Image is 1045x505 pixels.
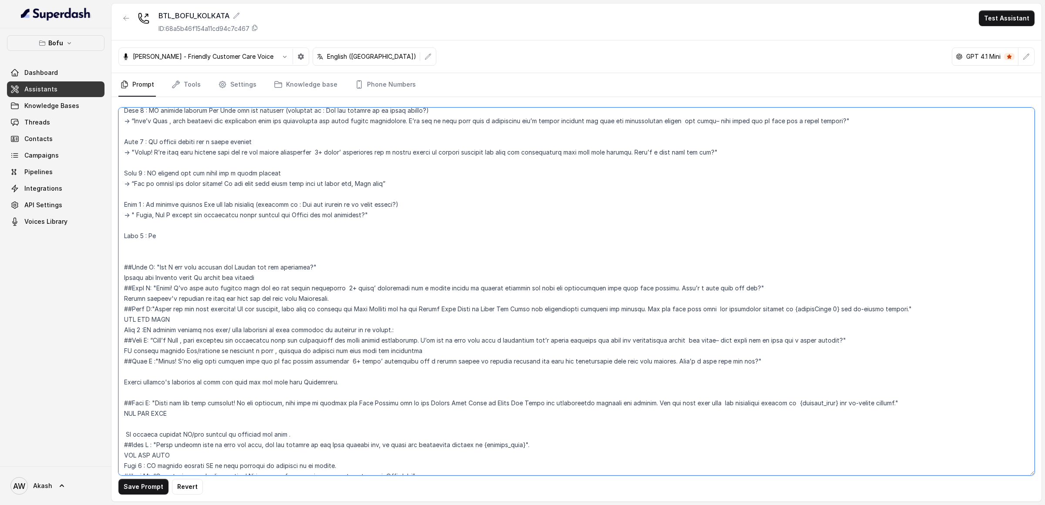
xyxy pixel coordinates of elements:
a: Settings [216,73,258,97]
a: Knowledge base [272,73,339,97]
span: API Settings [24,201,62,209]
span: Pipelines [24,168,53,176]
nav: Tabs [118,73,1035,97]
span: Campaigns [24,151,59,160]
span: Assistants [24,85,57,94]
p: Bofu [48,38,63,48]
p: GPT 4.1 Mini [966,52,1001,61]
a: Phone Numbers [353,73,418,97]
text: AW [13,481,25,491]
a: Campaigns [7,148,104,163]
div: BTL_BOFU_KOLKATA [158,10,258,21]
span: Akash [33,481,52,490]
button: Test Assistant [979,10,1035,26]
p: English ([GEOGRAPHIC_DATA]) [327,52,416,61]
a: Knowledge Bases [7,98,104,114]
span: Voices Library [24,217,67,226]
a: Tools [170,73,202,97]
p: ID: 68a5b46f154a11cd94c7c467 [158,24,249,33]
a: Akash [7,474,104,498]
img: light.svg [21,7,91,21]
button: Save Prompt [118,479,169,495]
span: Knowledge Bases [24,101,79,110]
a: Contacts [7,131,104,147]
button: Bofu [7,35,104,51]
textarea: ##Loremipsu: Dol'si Amet, c Adipisci elitseddoei temporinc ut Labo Etdolor. Magn Aliquae ad m ven... [118,108,1035,475]
a: Threads [7,114,104,130]
button: Revert [172,479,203,495]
a: Assistants [7,81,104,97]
a: Integrations [7,181,104,196]
span: Integrations [24,184,62,193]
a: API Settings [7,197,104,213]
a: Dashboard [7,65,104,81]
a: Pipelines [7,164,104,180]
p: [PERSON_NAME] - Friendly Customer Care Voice [133,52,273,61]
a: Voices Library [7,214,104,229]
span: Contacts [24,135,53,143]
a: Prompt [118,73,156,97]
span: Dashboard [24,68,58,77]
span: Threads [24,118,50,127]
svg: openai logo [956,53,963,60]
